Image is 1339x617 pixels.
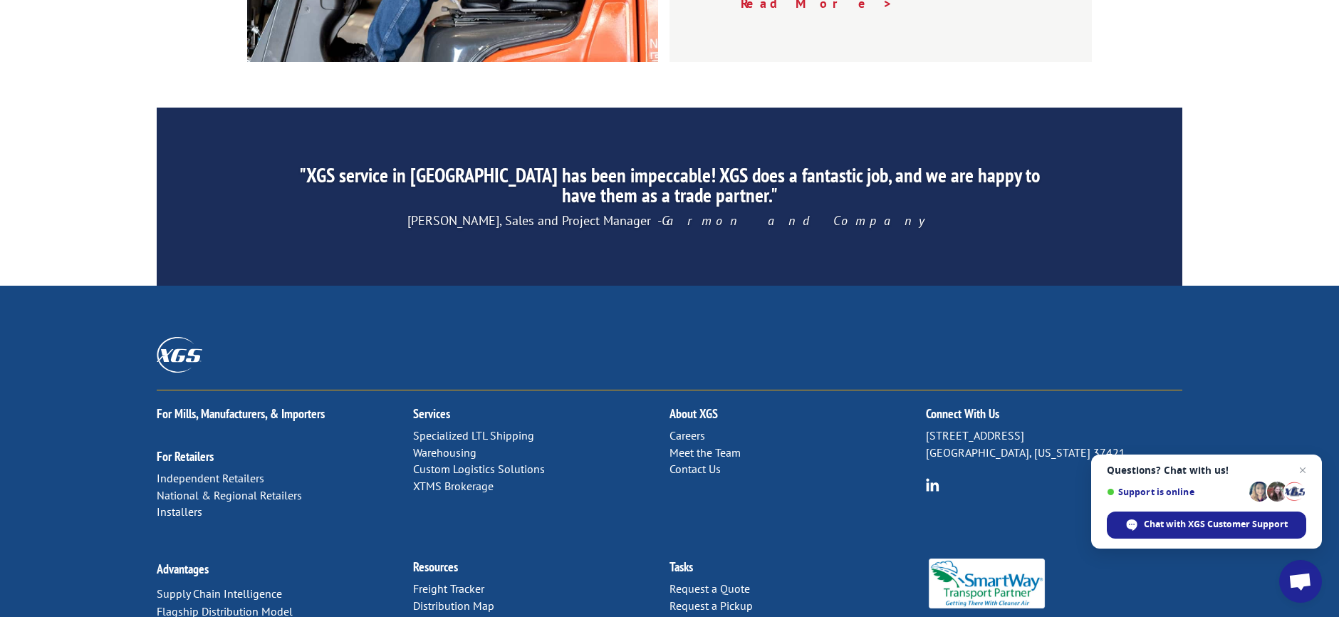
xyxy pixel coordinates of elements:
[926,427,1182,462] p: [STREET_ADDRESS] [GEOGRAPHIC_DATA], [US_STATE] 37421
[1107,512,1306,539] div: Chat with XGS Customer Support
[407,212,932,229] span: [PERSON_NAME], Sales and Project Manager -
[413,405,450,422] a: Services
[157,471,264,485] a: Independent Retailers
[669,428,705,442] a: Careers
[413,462,545,476] a: Custom Logistics Solutions
[1294,462,1311,479] span: Close chat
[413,581,484,596] a: Freight Tracker
[291,165,1048,212] h2: "XGS service in [GEOGRAPHIC_DATA] has been impeccable! XGS does a fantastic job, and we are happy...
[1144,518,1288,531] span: Chat with XGS Customer Support
[669,445,741,460] a: Meet the Team
[413,559,458,575] a: Resources
[1107,465,1306,476] span: Questions? Chat with us!
[1279,560,1322,603] div: Open chat
[1107,487,1244,497] span: Support is online
[926,478,939,492] img: group-6
[413,598,494,613] a: Distribution Map
[669,405,718,422] a: About XGS
[157,561,209,577] a: Advantages
[157,405,325,422] a: For Mills, Manufacturers, & Importers
[413,428,534,442] a: Specialized LTL Shipping
[669,581,750,596] a: Request a Quote
[662,212,932,229] em: Garmon and Company
[926,559,1048,608] img: Smartway_Logo
[413,479,494,493] a: XTMS Brokerage
[926,408,1182,427] h2: Connect With Us
[413,445,476,460] a: Warehousing
[157,448,214,465] a: For Retailers
[157,504,202,519] a: Installers
[669,462,721,476] a: Contact Us
[157,586,282,601] a: Supply Chain Intelligence
[669,598,753,613] a: Request a Pickup
[157,488,302,502] a: National & Regional Retailers
[669,561,926,581] h2: Tasks
[157,337,202,372] img: XGS_Logos_ALL_2024_All_White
